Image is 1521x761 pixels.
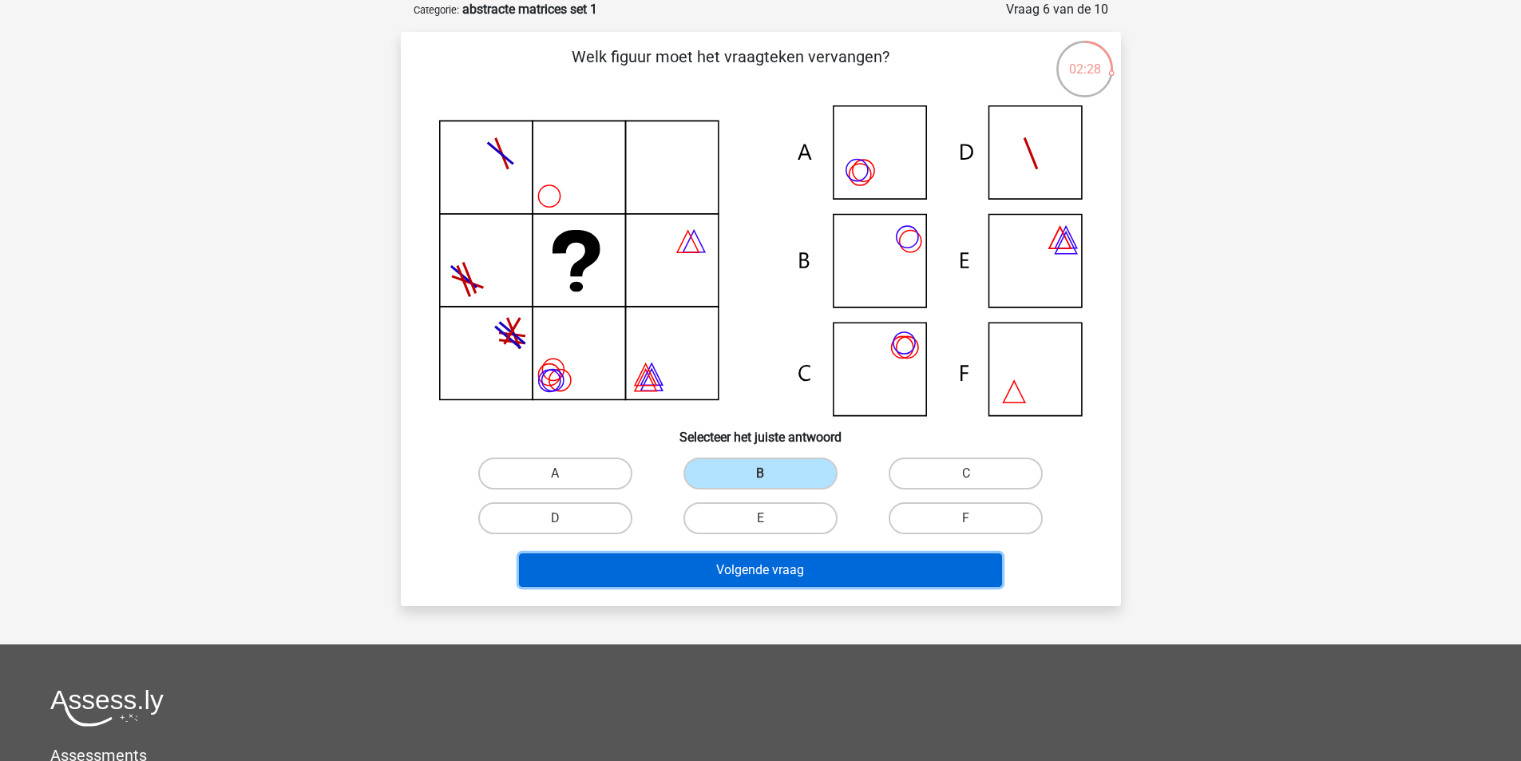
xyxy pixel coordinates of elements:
h6: Selecteer het juiste antwoord [426,417,1095,445]
label: E [683,502,838,534]
img: Assessly logo [50,689,164,727]
p: Welk figuur moet het vraagteken vervangen? [426,45,1036,93]
label: C [889,458,1043,489]
label: F [889,502,1043,534]
label: A [478,458,632,489]
label: D [478,502,632,534]
label: B [683,458,838,489]
strong: abstracte matrices set 1 [462,2,597,17]
div: 02:28 [1055,39,1115,79]
small: Categorie: [414,4,459,16]
button: Volgende vraag [519,553,1002,587]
